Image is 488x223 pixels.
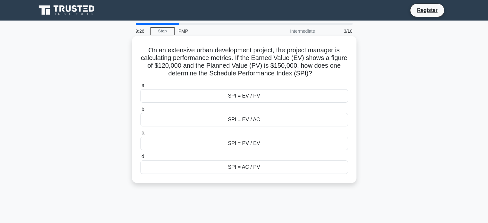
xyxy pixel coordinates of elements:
[140,46,349,78] h5: On an extensive urban development project, the project manager is calculating performance metrics...
[140,89,348,103] div: SPI = EV / PV
[132,25,150,38] div: 9:26
[140,113,348,126] div: SPI = EV / AC
[141,130,145,135] span: c.
[140,137,348,150] div: SPI = PV / EV
[150,27,175,35] a: Stop
[141,154,146,159] span: d.
[319,25,356,38] div: 3/10
[141,82,146,88] span: a.
[413,6,441,14] a: Register
[140,160,348,174] div: SPI = AC / PV
[175,25,263,38] div: PMP
[141,106,146,112] span: b.
[263,25,319,38] div: Intermediate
